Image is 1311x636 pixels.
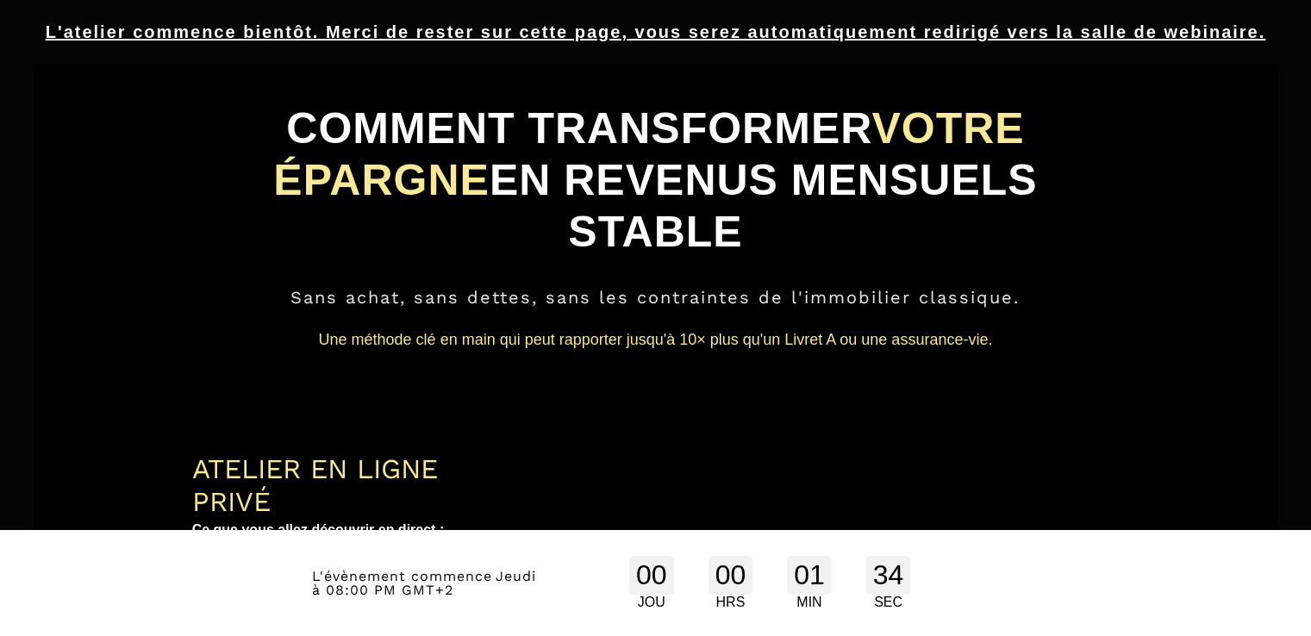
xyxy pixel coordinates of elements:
[290,287,1020,308] span: Sans achat, sans dettes, sans les contraintes de l'immobilier classique.
[192,452,520,518] div: ATELIER EN LIGNE PRIVÉ
[709,556,753,595] div: 00
[787,556,832,595] div: 01
[629,556,674,595] div: 00
[46,22,1266,41] u: L'atelier commence bientôt. Merci de rester sur cette page, vous serez automatiquement redirigé v...
[192,522,445,537] b: Ce que vous allez découvrir en direct :
[866,595,911,610] div: SEC
[629,595,674,610] div: JOU
[787,595,832,610] div: MIN
[709,595,753,610] div: HRS
[866,556,911,595] div: 34
[312,568,492,584] span: L'évènement commence
[192,94,1120,266] h1: COMMENT TRANSFORMER EN REVENUS MENSUELS STABLE
[319,331,993,348] span: Une méthode clé en main qui peut rapporter jusqu'à 10× plus qu'un Livret A ou une assurance-vie.
[312,568,536,598] span: Jeudi à 08:00 PM GMT+2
